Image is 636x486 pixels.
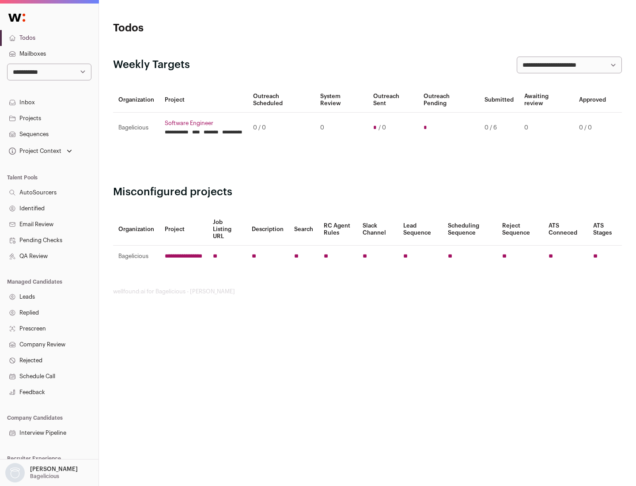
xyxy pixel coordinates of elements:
[246,213,289,246] th: Description
[315,87,367,113] th: System Review
[574,87,611,113] th: Approved
[398,213,443,246] th: Lead Sequence
[4,463,79,482] button: Open dropdown
[368,87,419,113] th: Outreach Sent
[4,9,30,27] img: Wellfound
[30,466,78,473] p: [PERSON_NAME]
[479,87,519,113] th: Submitted
[443,213,497,246] th: Scheduling Sequence
[418,87,479,113] th: Outreach Pending
[479,113,519,143] td: 0 / 6
[208,213,246,246] th: Job Listing URL
[113,58,190,72] h2: Weekly Targets
[289,213,318,246] th: Search
[248,113,315,143] td: 0 / 0
[7,145,74,157] button: Open dropdown
[159,213,208,246] th: Project
[7,148,61,155] div: Project Context
[379,124,386,131] span: / 0
[574,113,611,143] td: 0 / 0
[113,21,283,35] h1: Todos
[113,113,159,143] td: Bagelicious
[165,120,242,127] a: Software Engineer
[113,213,159,246] th: Organization
[113,87,159,113] th: Organization
[159,87,248,113] th: Project
[248,87,315,113] th: Outreach Scheduled
[113,185,622,199] h2: Misconfigured projects
[519,87,574,113] th: Awaiting review
[497,213,544,246] th: Reject Sequence
[315,113,367,143] td: 0
[318,213,357,246] th: RC Agent Rules
[30,473,59,480] p: Bagelicious
[113,288,622,295] footer: wellfound:ai for Bagelicious - [PERSON_NAME]
[5,463,25,482] img: nopic.png
[543,213,587,246] th: ATS Conneced
[588,213,622,246] th: ATS Stages
[519,113,574,143] td: 0
[113,246,159,267] td: Bagelicious
[357,213,398,246] th: Slack Channel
